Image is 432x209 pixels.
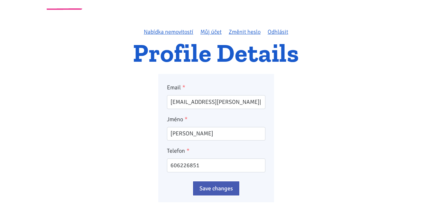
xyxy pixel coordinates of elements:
[47,42,385,64] h1: Profile Details
[200,28,222,35] a: Můj účet
[192,180,240,196] input: Save changes
[144,28,193,35] a: Nabídka nemovitostí
[182,84,185,91] abbr: required
[167,146,265,155] label: Telefon
[187,147,189,154] abbr: required
[229,28,261,35] a: Změnit heslo
[185,116,188,123] abbr: required
[167,115,265,124] label: Jméno
[268,28,288,35] a: Odhlásit
[167,83,265,92] label: Email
